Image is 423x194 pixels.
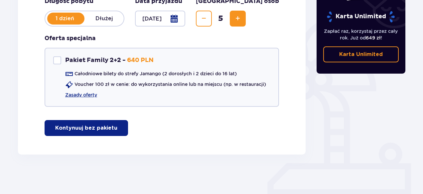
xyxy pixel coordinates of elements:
[84,15,124,22] p: Dłużej
[366,35,381,40] span: 649 zł
[74,81,266,88] p: Voucher 100 zł w cenie: do wykorzystania online lub na miejscu (np. w restauracji)
[323,28,399,41] p: Zapłać raz, korzystaj przez cały rok. Już od !
[45,34,96,42] p: Oferta specjalna
[326,11,395,23] p: Karta Unlimited
[230,11,246,27] button: Increase
[339,51,383,58] p: Karta Unlimited
[323,46,399,62] a: Karta Unlimited
[55,124,117,132] p: Kontynuuj bez pakietu
[65,92,97,98] a: Zasady oferty
[213,14,228,24] span: 5
[45,15,84,22] p: 1 dzień
[127,56,154,64] p: 640 PLN
[45,120,128,136] button: Kontynuuj bez pakietu
[74,70,237,77] p: Całodniowe bilety do strefy Jamango (2 dorosłych i 2 dzieci do 16 lat)
[65,56,126,64] p: Pakiet Family 2+2 -
[196,11,212,27] button: Decrease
